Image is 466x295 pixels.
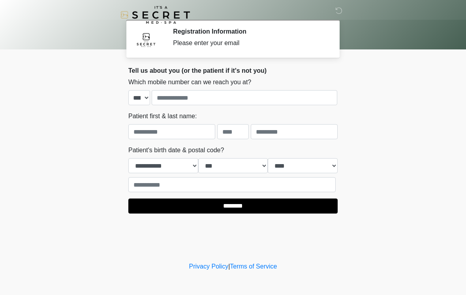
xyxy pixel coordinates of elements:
label: Which mobile number can we reach you at? [128,78,251,87]
h2: Tell us about you (or the patient if it's not you) [128,67,338,74]
div: Please enter your email [173,38,326,48]
img: It's A Secret Med Spa Logo [120,6,190,24]
label: Patient first & last name: [128,112,197,121]
h2: Registration Information [173,28,326,35]
a: | [228,263,230,270]
img: Agent Avatar [134,28,158,51]
a: Privacy Policy [189,263,229,270]
label: Patient's birth date & postal code? [128,146,224,155]
a: Terms of Service [230,263,277,270]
